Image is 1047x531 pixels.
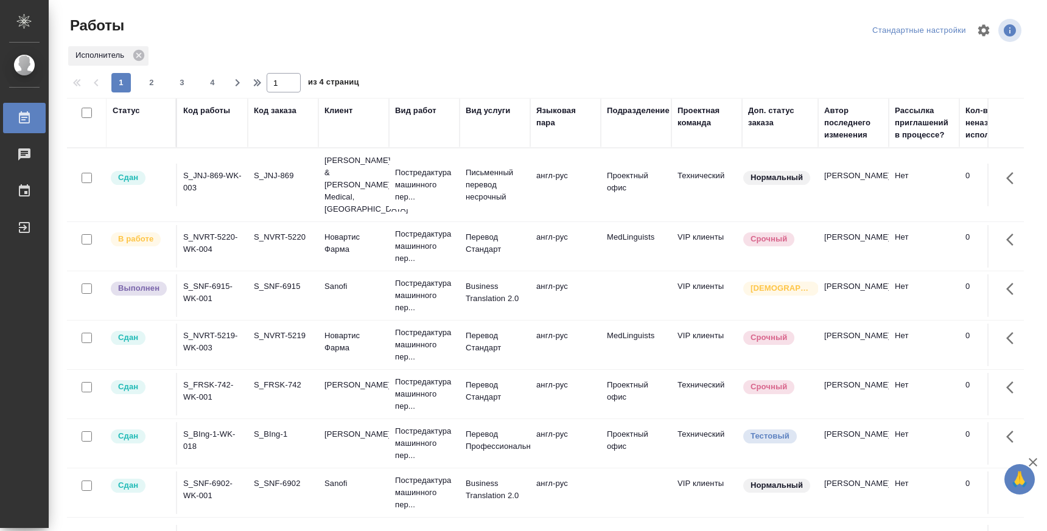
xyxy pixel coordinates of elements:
div: S_BIng-1 [254,428,312,440]
p: Сдан [118,381,138,393]
td: S_JNJ-869-WK-003 [177,164,248,206]
td: Технический [671,373,742,415]
td: S_NVRT-5219-WK-003 [177,324,248,366]
p: [DEMOGRAPHIC_DATA] [751,282,811,294]
p: Сдан [118,172,138,184]
td: Нет [889,373,959,415]
p: Постредактура машинного пер... [395,425,453,462]
div: Автор последнего изменения [824,105,883,141]
td: Проектный офис [601,422,671,465]
td: [PERSON_NAME] [818,164,889,206]
td: S_BIng-1-WK-018 [177,422,248,465]
p: Перевод Профессиональный [466,428,524,453]
span: 4 [203,77,222,89]
p: Sanofi [324,477,383,490]
button: Здесь прячутся важные кнопки [999,274,1028,304]
p: Новартис Фарма [324,330,383,354]
button: Здесь прячутся важные кнопки [999,225,1028,254]
div: S_NVRT-5219 [254,330,312,342]
p: Перевод Стандарт [466,231,524,255]
td: [PERSON_NAME] [818,274,889,317]
td: англ-рус [530,164,601,206]
div: Проектная команда [678,105,736,129]
p: Постредактура машинного пер... [395,376,453,412]
div: Вид услуги [466,105,511,117]
p: Новартис Фарма [324,231,383,255]
p: Сдан [118,430,138,442]
td: Технический [671,422,742,465]
div: Исполнитель [68,46,149,66]
td: англ-рус [530,422,601,465]
div: Клиент [324,105,352,117]
button: Здесь прячутся важные кнопки [999,373,1028,402]
p: Перевод Стандарт [466,330,524,354]
button: Здесь прячутся важные кнопки [999,471,1028,501]
div: Подразделение [607,105,670,117]
td: S_NVRT-5220-WK-004 [177,225,248,268]
td: VIP клиенты [671,471,742,514]
button: 2 [142,73,161,92]
td: англ-рус [530,274,601,317]
p: Постредактура машинного пер... [395,277,453,314]
p: Сдан [118,331,138,344]
td: S_SNF-6915-WK-001 [177,274,248,317]
div: Языковая пара [536,105,595,129]
div: Исполнитель выполняет работу [110,231,170,248]
span: 🙏 [1009,467,1030,492]
div: S_JNJ-869 [254,170,312,182]
td: Нет [889,225,959,268]
p: Письменный перевод несрочный [466,167,524,203]
div: Рассылка приглашений в процессе? [895,105,953,141]
td: VIP клиенты [671,225,742,268]
button: Здесь прячутся важные кнопки [999,422,1028,451]
div: Статус [113,105,140,117]
button: Здесь прячутся важные кнопки [999,324,1028,353]
p: [PERSON_NAME] & [PERSON_NAME] Medical, [GEOGRAPHIC_DATA] [324,154,383,215]
td: S_SNF-6902-WK-001 [177,471,248,514]
span: 3 [172,77,192,89]
td: Технический [671,164,742,206]
p: Нормальный [751,172,803,184]
div: Менеджер проверил работу исполнителя, передает ее на следующий этап [110,428,170,445]
div: Вид работ [395,105,436,117]
td: MedLinguists [601,225,671,268]
p: [PERSON_NAME] [324,379,383,391]
p: Постредактура машинного пер... [395,167,453,203]
div: S_FRSK-742 [254,379,312,391]
td: Нет [889,422,959,465]
p: [PERSON_NAME] [324,428,383,440]
div: Код работы [183,105,230,117]
div: Менеджер проверил работу исполнителя, передает ее на следующий этап [110,330,170,346]
td: англ-рус [530,471,601,514]
div: Менеджер проверил работу исполнителя, передает ее на следующий этап [110,170,170,186]
div: Менеджер проверил работу исполнителя, передает ее на следующий этап [110,379,170,395]
div: Исполнитель завершил работу [110,280,170,297]
button: 3 [172,73,192,92]
td: S_FRSK-742-WK-001 [177,373,248,415]
p: Постредактура машинного пер... [395,327,453,363]
p: В работе [118,233,153,245]
p: Нормальный [751,479,803,491]
td: Проектный офис [601,164,671,206]
td: VIP клиенты [671,274,742,317]
td: MedLinguists [601,324,671,366]
p: Постредактура машинного пер... [395,228,453,265]
td: Проектный офис [601,373,671,415]
p: Sanofi [324,280,383,293]
p: Постредактура машинного пер... [395,474,453,511]
td: VIP клиенты [671,324,742,366]
span: из 4 страниц [308,75,359,92]
p: Business Translation 2.0 [466,477,524,502]
div: S_SNF-6902 [254,477,312,490]
td: [PERSON_NAME] [818,324,889,366]
p: Срочный [751,233,787,245]
div: S_SNF-6915 [254,280,312,293]
td: Нет [889,471,959,514]
span: 2 [142,77,161,89]
span: Работы [67,16,124,35]
p: Срочный [751,331,787,344]
p: Business Translation 2.0 [466,280,524,305]
p: Тестовый [751,430,790,442]
div: Кол-во неназначенных исполнителей [965,105,1038,141]
td: англ-рус [530,324,601,366]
